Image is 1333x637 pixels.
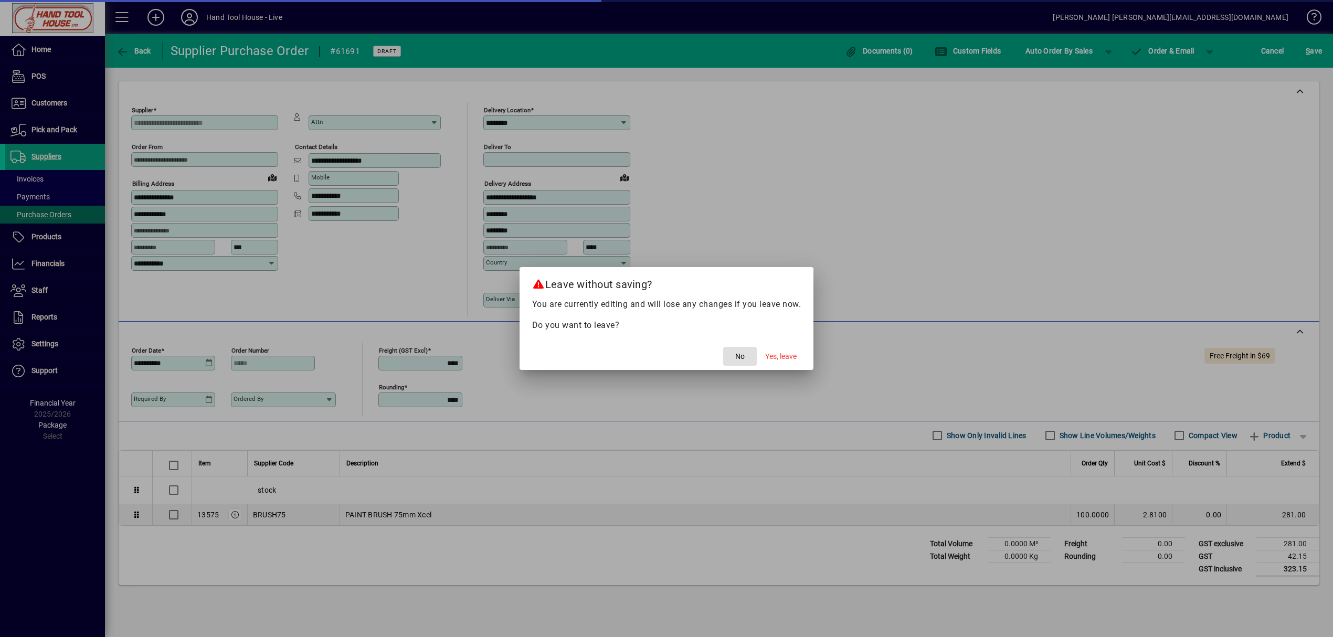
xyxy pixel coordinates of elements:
[532,319,801,332] p: Do you want to leave?
[520,267,814,298] h2: Leave without saving?
[723,347,757,366] button: No
[532,298,801,311] p: You are currently editing and will lose any changes if you leave now.
[765,351,797,362] span: Yes, leave
[735,351,745,362] span: No
[761,347,801,366] button: Yes, leave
